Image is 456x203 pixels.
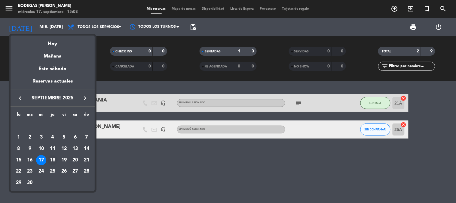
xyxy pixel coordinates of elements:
[14,166,24,176] div: 22
[35,143,47,155] td: 10 de septiembre de 2025
[26,94,80,102] span: septiembre 2025
[13,166,24,177] td: 22 de septiembre de 2025
[47,155,58,165] div: 18
[35,166,47,177] td: 24 de septiembre de 2025
[13,155,24,166] td: 15 de septiembre de 2025
[81,144,92,154] div: 14
[70,155,80,165] div: 20
[47,166,58,176] div: 25
[13,111,24,120] th: lunes
[47,143,58,155] td: 11 de septiembre de 2025
[81,155,92,166] td: 21 de septiembre de 2025
[24,166,36,177] td: 23 de septiembre de 2025
[58,155,70,166] td: 19 de septiembre de 2025
[81,95,89,102] i: keyboard_arrow_right
[70,132,81,143] td: 6 de septiembre de 2025
[70,144,80,154] div: 13
[13,177,24,189] td: 29 de septiembre de 2025
[14,144,24,154] div: 8
[81,111,92,120] th: domingo
[70,111,81,120] th: sábado
[13,120,92,132] td: SEP.
[17,95,24,102] i: keyboard_arrow_left
[11,36,95,48] div: Hoy
[11,48,95,60] div: Mañana
[36,132,46,142] div: 3
[58,143,70,155] td: 12 de septiembre de 2025
[13,132,24,143] td: 1 de septiembre de 2025
[24,143,36,155] td: 9 de septiembre de 2025
[81,155,92,165] div: 21
[47,155,58,166] td: 18 de septiembre de 2025
[25,166,35,176] div: 23
[70,155,81,166] td: 20 de septiembre de 2025
[36,166,46,176] div: 24
[24,111,36,120] th: martes
[59,144,69,154] div: 12
[25,178,35,188] div: 30
[81,143,92,155] td: 14 de septiembre de 2025
[47,166,58,177] td: 25 de septiembre de 2025
[35,132,47,143] td: 3 de septiembre de 2025
[35,155,47,166] td: 17 de septiembre de 2025
[80,94,90,102] button: keyboard_arrow_right
[70,132,80,142] div: 6
[36,155,46,165] div: 17
[25,144,35,154] div: 9
[14,132,24,142] div: 1
[81,166,92,176] div: 28
[81,132,92,142] div: 7
[58,132,70,143] td: 5 de septiembre de 2025
[25,155,35,165] div: 16
[81,132,92,143] td: 7 de septiembre de 2025
[58,166,70,177] td: 26 de septiembre de 2025
[47,132,58,143] td: 4 de septiembre de 2025
[47,144,58,154] div: 11
[59,132,69,142] div: 5
[14,155,24,165] div: 15
[70,143,81,155] td: 13 de septiembre de 2025
[24,132,36,143] td: 2 de septiembre de 2025
[58,111,70,120] th: viernes
[47,132,58,142] div: 4
[81,166,92,177] td: 28 de septiembre de 2025
[11,61,95,77] div: Este sábado
[47,111,58,120] th: jueves
[11,77,95,90] div: Reservas actuales
[15,94,26,102] button: keyboard_arrow_left
[70,166,81,177] td: 27 de septiembre de 2025
[59,166,69,176] div: 26
[25,132,35,142] div: 2
[13,143,24,155] td: 8 de septiembre de 2025
[24,177,36,189] td: 30 de septiembre de 2025
[14,178,24,188] div: 29
[24,155,36,166] td: 16 de septiembre de 2025
[59,155,69,165] div: 19
[70,166,80,176] div: 27
[35,111,47,120] th: miércoles
[36,144,46,154] div: 10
